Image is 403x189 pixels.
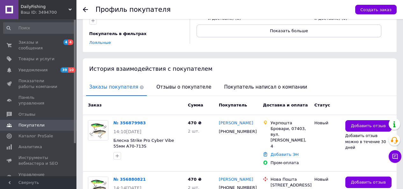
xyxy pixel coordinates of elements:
span: 10 [68,67,75,73]
span: Покупатель [219,103,247,107]
div: Укрпошта [270,120,309,126]
span: Показать больше [270,28,308,33]
div: Новый [314,120,340,126]
button: Чат с покупателем [389,150,401,163]
span: Не соблюдает договоренности (об оплате и доставке) (0) [314,4,375,20]
div: Нова Пошта [270,177,309,182]
button: Показать больше [197,25,381,37]
div: Покупатель в фильтрах [89,31,182,37]
span: Покупатель написал о компании [221,79,310,95]
span: Сумма [188,103,203,107]
div: Новый [314,177,340,182]
span: Отзывы о покупателе [153,79,214,95]
span: 470 ₴ [188,177,202,182]
a: № 356880821 [113,177,146,182]
span: Управление сайтом [18,172,59,183]
span: 4 [63,40,68,45]
span: Создать заказ [360,7,392,12]
input: Поиск [3,22,75,34]
div: [PHONE_NUMBER] [218,127,253,136]
span: Покупатели [18,122,45,128]
a: № 356879983 [113,120,146,125]
h1: Профиль покупателя [96,6,171,13]
span: Товары и услуги [18,56,54,62]
span: Заказы покупателя [86,79,147,95]
img: Фото товару [88,120,108,140]
span: 4 [68,40,73,45]
span: Заказ [88,103,102,107]
span: Статус [314,103,330,107]
a: Добавить ЭН [270,152,299,157]
button: Добавить отзыв [345,177,392,188]
a: [PERSON_NAME] [219,120,253,126]
a: [PERSON_NAME] [219,177,253,183]
div: Ваш ID: 3494700 [21,10,76,15]
a: Лояльные [89,40,111,45]
button: Создать заказ [355,5,397,14]
span: 2 шт. [188,129,199,134]
div: Бровари, 07403, вул. [PERSON_NAME], 4 [270,126,309,149]
span: Доставка и оплата [263,103,308,107]
div: Пром-оплата [270,160,309,166]
span: Заказы и сообщения [18,40,59,51]
a: Блесна Strike Pro Cyber Vibe 55мм A70-713S [113,138,174,149]
span: Добавить отзыв [351,123,386,129]
span: 39 [61,67,68,73]
span: Показатели работы компании [18,78,59,90]
span: 470 ₴ [188,120,202,125]
span: DailyFishing [21,4,68,10]
span: Отзывы [18,112,35,117]
span: Панель управления [18,95,59,106]
span: Добавить отзыв можно в течение 30 дней [345,134,386,149]
span: Соблюдает договоренности (об оплате и доставке) (0) [208,4,268,20]
span: История взаимодействия с покупателем [89,65,212,72]
span: Добавить отзыв [351,179,386,185]
button: Добавить отзыв [345,120,392,132]
span: 14:10[DATE] [113,129,141,134]
span: Аналитика [18,144,42,150]
div: Вернуться назад [83,7,88,12]
span: Уведомления [18,67,47,73]
span: Инструменты вебмастера и SEO [18,155,59,166]
span: Каталог ProSale [18,133,53,139]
